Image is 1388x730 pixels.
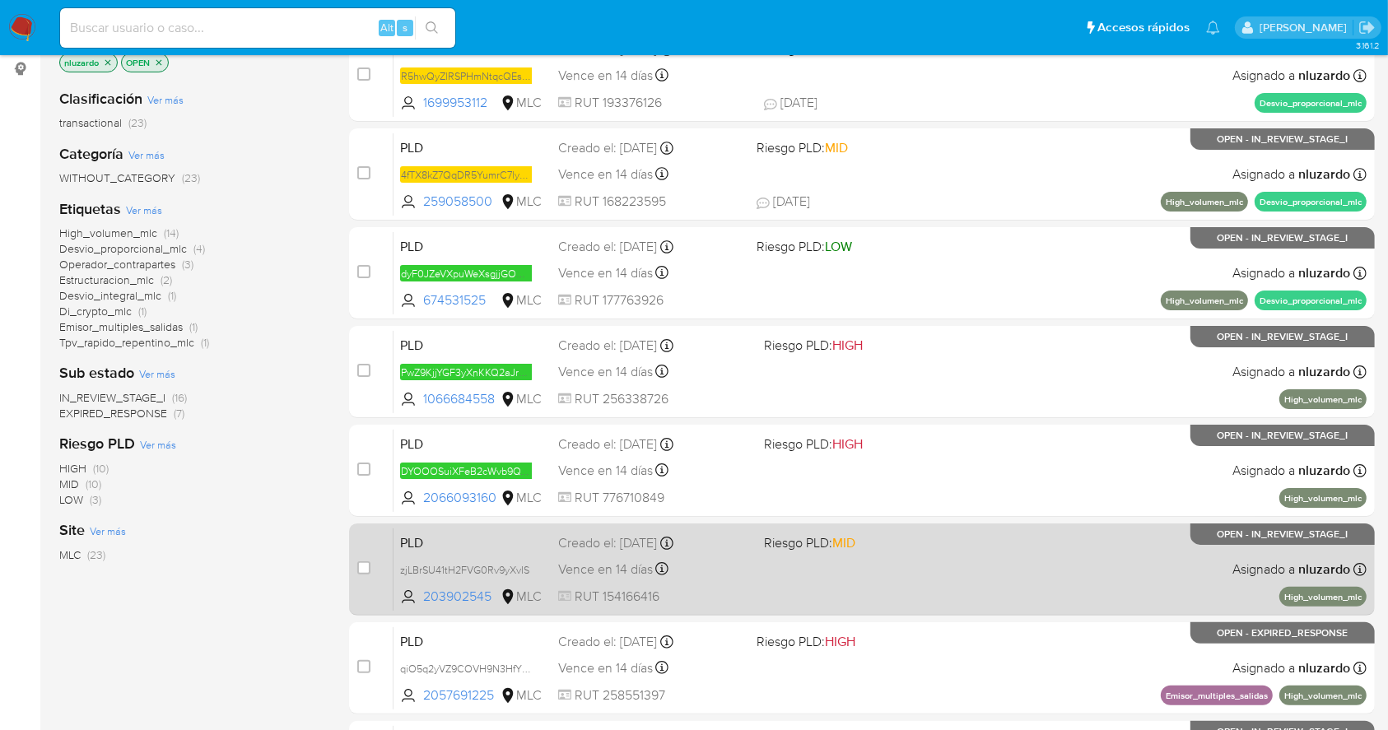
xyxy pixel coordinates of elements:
[403,20,408,35] span: s
[380,20,394,35] span: Alt
[415,16,449,40] button: search-icon
[1260,20,1353,35] p: nicolas.luzardo@mercadolibre.com
[1206,21,1220,35] a: Notificaciones
[60,17,455,39] input: Buscar usuario o caso...
[1097,19,1190,36] span: Accesos rápidos
[1358,19,1376,36] a: Salir
[1356,39,1380,52] span: 3.161.2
